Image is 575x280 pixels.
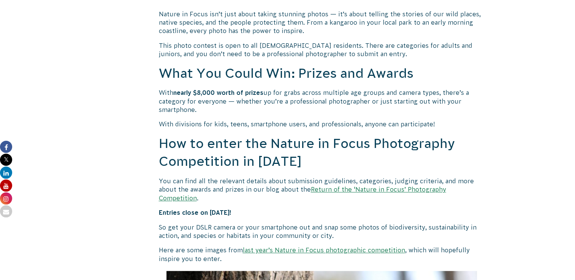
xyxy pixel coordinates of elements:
[159,223,485,240] p: So get your DSLR camera or your smartphone out and snap some photos of biodiversity, sustainabili...
[159,209,231,216] strong: Entries close on [DATE]!
[159,120,485,128] p: With divisions for kids, teens, smartphone users, and professionals, anyone can participate!
[159,186,446,201] a: Return of the ‘Nature in Focus’ Photography Competition
[159,88,485,114] p: With up for grabs across multiple age groups and camera types, there’s a category for everyone — ...
[159,246,485,263] p: Here are some images from , which will hopefully inspire you to enter.
[243,247,405,253] a: last year’s Nature in Focus photographic competition
[159,41,485,58] p: This photo contest is open to all [DEMOGRAPHIC_DATA] residents. There are categories for adults a...
[173,89,263,96] strong: nearly $8,000 worth of prizes
[159,177,485,202] p: You can find all the relevant details about submission guidelines, categories, judging criteria, ...
[159,10,485,35] p: Nature in Focus isn’t just about taking stunning photos — it’s about telling the stories of our w...
[159,135,485,171] h2: How to enter the Nature in Focus Photography Competition in [DATE]
[159,64,485,83] h2: What You Could Win: Prizes and Awards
